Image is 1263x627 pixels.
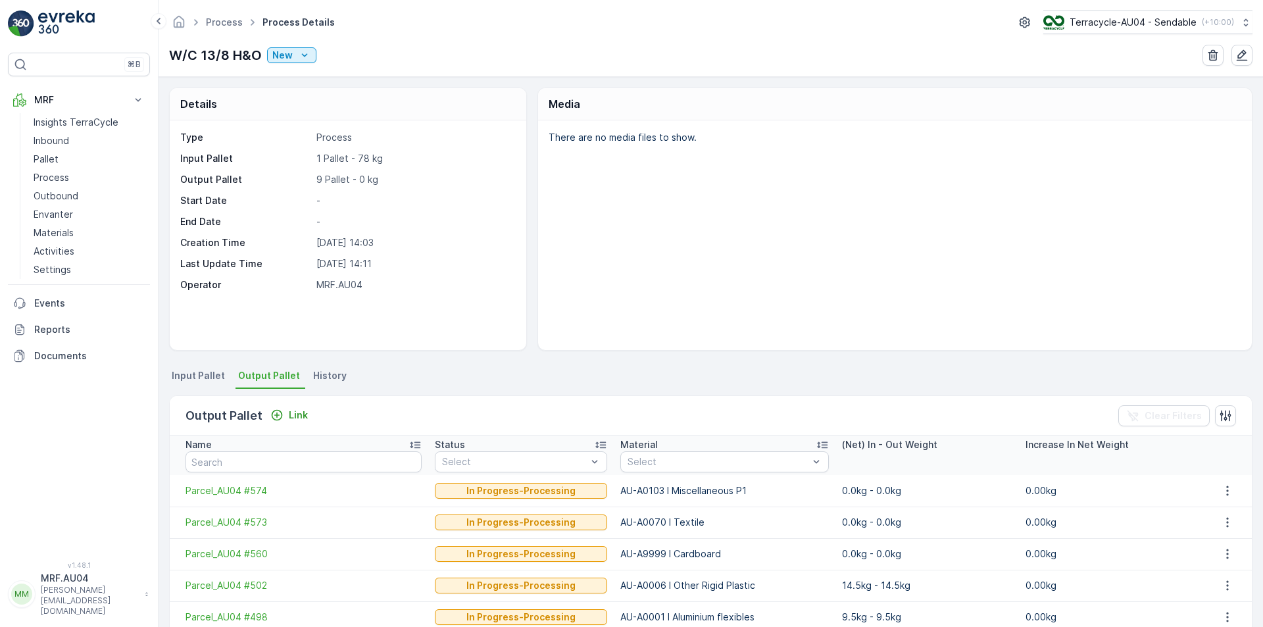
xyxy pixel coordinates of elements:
[206,16,243,28] a: Process
[28,224,150,242] a: Materials
[835,475,1019,507] td: 0.0kg - 0.0kg
[28,187,150,205] a: Outbound
[835,538,1019,570] td: 0.0kg - 0.0kg
[186,451,422,472] input: Search
[28,242,150,261] a: Activities
[1070,16,1197,29] p: Terracycle-AU04 - Sendable
[8,561,150,569] span: v 1.48.1
[1043,11,1252,34] button: Terracycle-AU04 - Sendable(+10:00)
[466,611,576,624] p: In Progress-Processing
[238,369,300,382] span: Output Pallet
[28,261,150,279] a: Settings
[1026,438,1129,451] p: Increase In Net Weight
[316,194,512,207] p: -
[186,516,422,529] a: Parcel_AU04 #573
[614,475,835,507] td: AU-A0103 I Miscellaneous P1
[466,579,576,592] p: In Progress-Processing
[180,131,311,144] p: Type
[180,173,311,186] p: Output Pallet
[466,547,576,561] p: In Progress-Processing
[8,316,150,343] a: Reports
[169,45,262,65] p: W/C 13/8 H&O
[272,49,293,62] p: New
[34,349,145,363] p: Documents
[8,343,150,369] a: Documents
[435,483,607,499] button: In Progress-Processing
[435,578,607,593] button: In Progress-Processing
[34,134,69,147] p: Inbound
[316,236,512,249] p: [DATE] 14:03
[435,514,607,530] button: In Progress-Processing
[316,278,512,291] p: MRF.AU04
[28,205,150,224] a: Envanter
[1118,405,1210,426] button: Clear Filters
[34,263,71,276] p: Settings
[186,579,422,592] a: Parcel_AU04 #502
[620,438,658,451] p: Material
[172,20,186,31] a: Homepage
[34,245,74,258] p: Activities
[316,131,512,144] p: Process
[186,484,422,497] a: Parcel_AU04 #574
[1019,475,1202,507] td: 0.00kg
[180,194,311,207] p: Start Date
[41,585,138,616] p: [PERSON_NAME][EMAIL_ADDRESS][DOMAIN_NAME]
[435,546,607,562] button: In Progress-Processing
[180,278,311,291] p: Operator
[34,323,145,336] p: Reports
[549,131,1238,144] p: There are no media files to show.
[8,290,150,316] a: Events
[267,47,316,63] button: New
[1019,538,1202,570] td: 0.00kg
[186,547,422,561] a: Parcel_AU04 #560
[316,152,512,165] p: 1 Pallet - 78 kg
[180,96,217,112] p: Details
[186,438,212,451] p: Name
[34,189,78,203] p: Outbound
[34,116,118,129] p: Insights TerraCycle
[41,572,138,585] p: MRF.AU04
[172,369,225,382] span: Input Pallet
[28,150,150,168] a: Pallet
[316,173,512,186] p: 9 Pallet - 0 kg
[614,538,835,570] td: AU-A9999 I Cardboard
[11,584,32,605] div: MM
[180,236,311,249] p: Creation Time
[316,215,512,228] p: -
[442,455,587,468] p: Select
[34,297,145,310] p: Events
[34,93,124,107] p: MRF
[835,507,1019,538] td: 0.0kg - 0.0kg
[34,226,74,239] p: Materials
[316,257,512,270] p: [DATE] 14:11
[466,484,576,497] p: In Progress-Processing
[835,570,1019,601] td: 14.5kg - 14.5kg
[614,507,835,538] td: AU-A0070 I Textile
[128,59,141,70] p: ⌘B
[260,16,337,29] span: Process Details
[549,96,580,112] p: Media
[28,132,150,150] a: Inbound
[34,171,69,184] p: Process
[186,611,422,624] a: Parcel_AU04 #498
[28,113,150,132] a: Insights TerraCycle
[628,455,808,468] p: Select
[313,369,347,382] span: History
[186,407,262,425] p: Output Pallet
[8,572,150,616] button: MMMRF.AU04[PERSON_NAME][EMAIL_ADDRESS][DOMAIN_NAME]
[8,11,34,37] img: logo
[34,208,73,221] p: Envanter
[1019,507,1202,538] td: 0.00kg
[614,570,835,601] td: AU-A0006 I Other Rigid Plastic
[1202,17,1234,28] p: ( +10:00 )
[1145,409,1202,422] p: Clear Filters
[435,609,607,625] button: In Progress-Processing
[1043,15,1064,30] img: terracycle_logo.png
[34,153,59,166] p: Pallet
[38,11,95,37] img: logo_light-DOdMpM7g.png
